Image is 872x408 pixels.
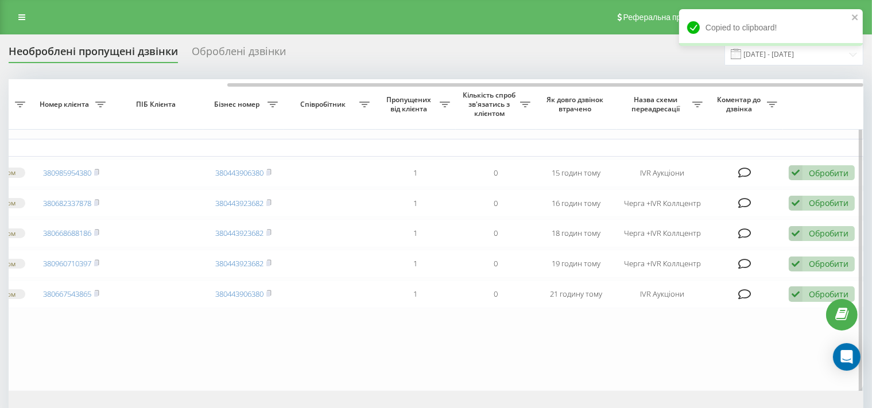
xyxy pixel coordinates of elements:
td: 0 [456,159,536,187]
td: 0 [456,280,536,308]
td: 0 [456,189,536,217]
td: Черга +IVR Коллцентр [617,250,708,278]
a: 380443923682 [215,258,263,269]
a: 380682337878 [43,198,91,208]
span: Коментар до дзвінка [714,95,767,113]
td: 1 [375,219,456,247]
td: 1 [375,250,456,278]
div: Необроблені пропущені дзвінки [9,45,178,63]
td: 18 годин тому [536,219,617,247]
td: IVR Аукціони [617,159,708,187]
a: 380443906380 [215,289,263,299]
td: 1 [375,280,456,308]
div: Обробити [809,289,848,300]
a: 380668688186 [43,228,91,238]
a: 380960710397 [43,258,91,269]
span: Назва схеми переадресації [622,95,692,113]
span: Пропущених від клієнта [381,95,440,113]
td: 0 [456,219,536,247]
span: Як довго дзвінок втрачено [545,95,607,113]
a: 380443923682 [215,198,263,208]
span: Кількість спроб зв'язатись з клієнтом [462,91,520,118]
span: Реферальна програма [623,13,708,22]
td: 1 [375,159,456,187]
span: Номер клієнта [37,100,95,109]
td: IVR Аукціони [617,280,708,308]
div: Обробити [809,228,848,239]
a: 380443923682 [215,228,263,238]
td: Черга +IVR Коллцентр [617,219,708,247]
span: Бізнес номер [209,100,268,109]
div: Обробити [809,168,848,178]
div: Оброблені дзвінки [192,45,286,63]
a: 380667543865 [43,289,91,299]
div: Обробити [809,197,848,208]
button: close [851,13,859,24]
td: 1 [375,189,456,217]
div: Copied to clipboard! [679,9,863,46]
div: Open Intercom Messenger [833,343,861,371]
span: Співробітник [289,100,359,109]
td: 16 годин тому [536,189,617,217]
td: Черга +IVR Коллцентр [617,189,708,217]
a: 380985954380 [43,168,91,178]
a: 380443906380 [215,168,263,178]
td: 19 годин тому [536,250,617,278]
td: 15 годин тому [536,159,617,187]
td: 21 годину тому [536,280,617,308]
span: ПІБ Клієнта [121,100,193,109]
div: Обробити [809,258,848,269]
td: 0 [456,250,536,278]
